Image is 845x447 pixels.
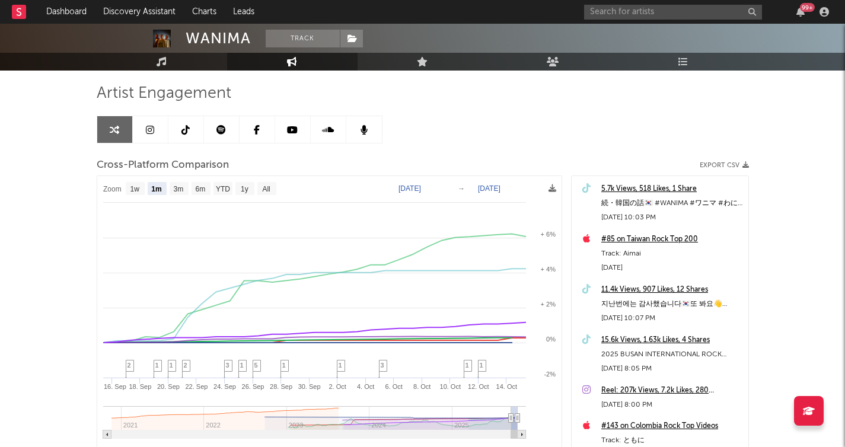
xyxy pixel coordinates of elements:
text: -2% [544,371,556,378]
text: 1y [241,185,248,193]
div: WANIMA [186,30,251,47]
text: 4. Oct [356,383,374,390]
text: 20. Sep [157,383,179,390]
text: 0% [546,336,556,343]
text: Zoom [103,185,122,193]
button: Track [266,30,340,47]
span: 1 [170,362,173,369]
a: Reel: 207k Views, 7.2k Likes, 280 Comments [601,384,742,398]
div: 지난번에는 감사했습니다🇰🇷또 봐요👋 #WANIMA #韓国 #釜山 #와니마 #BusanInternationalRockFestival #WANIMAのラジオ2 [601,297,742,311]
div: [DATE] 8:05 PM [601,362,742,376]
text: 24. Sep [213,383,236,390]
a: #85 on Taiwan Rock Top 200 [601,232,742,247]
span: 2 [127,362,131,369]
div: [DATE] 10:07 PM [601,311,742,325]
span: 5 [254,362,258,369]
text: [DATE] [398,184,421,193]
button: 99+ [796,7,805,17]
span: 3 [226,362,229,369]
text: 28. Sep [270,383,292,390]
span: 3 [381,362,384,369]
text: 2. Oct [329,383,346,390]
span: 1 [240,362,244,369]
text: 16. Sep [103,383,126,390]
text: 12. Oct [468,383,489,390]
text: 1m [151,185,161,193]
div: Track: Aimai [601,247,742,261]
button: Export CSV [700,162,749,169]
text: [DATE] [478,184,500,193]
text: 10. Oct [439,383,460,390]
text: 1w [130,185,139,193]
a: #143 on Colombia Rock Top Videos [601,419,742,433]
text: 8. Oct [413,383,431,390]
text: 18. Sep [129,383,151,390]
span: 1 [339,362,342,369]
text: 6m [195,185,205,193]
span: 1 [282,362,286,369]
a: 5.7k Views, 518 Likes, 1 Share [601,182,742,196]
input: Search for artists [584,5,762,20]
span: 1 [480,362,483,369]
div: [DATE] 8:00 PM [601,398,742,412]
div: 2025 BUSAN INTERNATIONAL ROCK FESTIVAL 지난번에는 감사했습니다🇰🇷 또 봐요👋 #WANIMA #韓国 #釜山 #와니마 #[GEOGRAPHIC_DATA] [601,347,742,362]
text: + 2% [540,301,556,308]
a: 15.6k Views, 1.63k Likes, 4 Shares [601,333,742,347]
text: → [458,184,465,193]
text: + 4% [540,266,556,273]
text: 22. Sep [185,383,208,390]
span: Artist Engagement [97,87,231,101]
span: 1 [465,362,469,369]
text: 30. Sep [298,383,320,390]
text: 14. Oct [496,383,516,390]
span: 1 [155,362,159,369]
text: 26. Sep [241,383,264,390]
div: [DATE] [601,261,742,275]
text: 3m [173,185,183,193]
span: 2 [184,362,187,369]
div: 99 + [800,3,815,12]
a: 11.4k Views, 907 Likes, 12 Shares [601,283,742,297]
text: YTD [215,185,229,193]
div: 続・韓国の話🇰🇷 #WANIMA #ワニマ #わにま #WANIMAのラジオ2 #ラジオ #韓国 [601,196,742,210]
text: 6. Oct [385,383,402,390]
span: Cross-Platform Comparison [97,158,229,173]
text: All [262,185,270,193]
text: + 6% [540,231,556,238]
div: [DATE] 10:03 PM [601,210,742,225]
